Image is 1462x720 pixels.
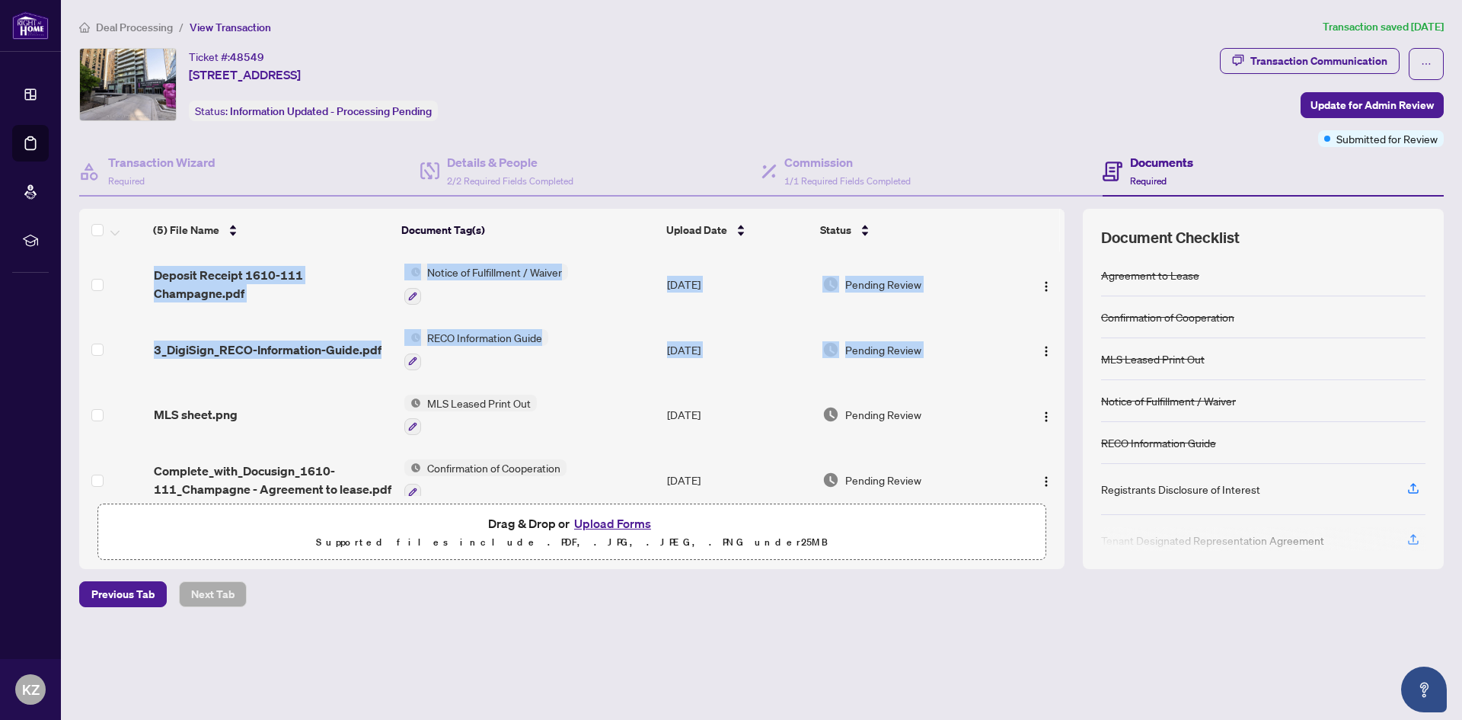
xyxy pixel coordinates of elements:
span: Information Updated - Processing Pending [230,104,432,118]
button: Logo [1034,468,1058,492]
th: Status [814,209,1006,251]
img: Status Icon [404,329,421,346]
th: Upload Date [660,209,814,251]
button: Status IconConfirmation of Cooperation [404,459,567,501]
span: 1/1 Required Fields Completed [784,175,911,187]
span: Complete_with_Docusign_1610-111_Champagne - Agreement to lease.pdf [154,462,392,498]
td: [DATE] [661,251,816,317]
div: Agreement to Lease [1101,267,1199,283]
p: Supported files include .PDF, .JPG, .JPEG, .PNG under 25 MB [107,533,1036,552]
img: logo [12,11,49,40]
td: [DATE] [661,447,816,513]
img: Status Icon [404,264,421,280]
button: Previous Tab [79,581,167,607]
img: Logo [1040,345,1052,357]
img: Document Status [822,406,839,423]
span: Deposit Receipt 1610-111 Champagne.pdf [154,266,392,302]
span: Pending Review [845,472,921,488]
button: Update for Admin Review [1301,92,1444,118]
button: Open asap [1401,667,1447,712]
h4: Transaction Wizard [108,153,215,171]
li: / [179,18,184,36]
button: Upload Forms [570,514,656,533]
span: Required [1130,175,1167,187]
button: Status IconNotice of Fulfillment / Waiver [404,264,568,305]
h4: Commission [784,153,911,171]
span: Document Checklist [1101,227,1240,248]
button: Status IconMLS Leased Print Out [404,395,537,436]
img: Document Status [822,276,839,293]
button: Next Tab [179,581,247,607]
span: Pending Review [845,341,921,358]
span: 48549 [230,50,264,64]
span: Previous Tab [91,582,155,606]
span: [STREET_ADDRESS] [189,66,301,84]
article: Transaction saved [DATE] [1323,18,1444,36]
button: Status IconRECO Information Guide [404,329,548,370]
span: home [79,22,90,33]
img: IMG-X12231731_1.jpg [80,49,176,120]
span: View Transaction [190,21,271,34]
img: Document Status [822,341,839,358]
div: Notice of Fulfillment / Waiver [1101,392,1236,409]
span: Drag & Drop or [488,514,656,533]
span: Confirmation of Cooperation [421,459,567,476]
span: ellipsis [1421,59,1432,69]
span: KZ [22,679,40,700]
span: Pending Review [845,406,921,423]
div: Registrants Disclosure of Interest [1101,481,1260,498]
img: Status Icon [404,459,421,476]
div: Ticket #: [189,48,264,66]
span: 3_DigiSign_RECO-Information-Guide.pdf [154,341,381,359]
span: Status [820,222,851,238]
div: MLS Leased Print Out [1101,350,1205,367]
img: Document Status [822,472,839,488]
img: Logo [1040,280,1052,293]
span: Notice of Fulfillment / Waiver [421,264,568,280]
span: Required [108,175,145,187]
span: MLS Leased Print Out [421,395,537,411]
h4: Details & People [447,153,573,171]
div: Confirmation of Cooperation [1101,309,1234,325]
span: Deal Processing [96,21,173,34]
h4: Documents [1130,153,1193,171]
span: Update for Admin Review [1310,93,1434,117]
span: MLS sheet.png [154,405,238,424]
div: Status: [189,101,438,121]
button: Logo [1034,402,1058,427]
span: 2/2 Required Fields Completed [447,175,573,187]
span: Submitted for Review [1336,130,1438,147]
button: Logo [1034,272,1058,296]
span: (5) File Name [153,222,219,238]
div: Transaction Communication [1250,49,1387,73]
span: Upload Date [666,222,727,238]
th: Document Tag(s) [395,209,660,251]
span: Drag & Drop orUpload FormsSupported files include .PDF, .JPG, .JPEG, .PNG under25MB [98,504,1045,561]
img: Status Icon [404,395,421,411]
button: Transaction Communication [1220,48,1400,74]
button: Logo [1034,338,1058,362]
td: [DATE] [661,317,816,382]
span: Pending Review [845,276,921,293]
td: [DATE] [661,382,816,448]
img: Logo [1040,475,1052,488]
img: Logo [1040,411,1052,423]
th: (5) File Name [147,209,395,251]
span: RECO Information Guide [421,329,548,346]
div: RECO Information Guide [1101,434,1216,451]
